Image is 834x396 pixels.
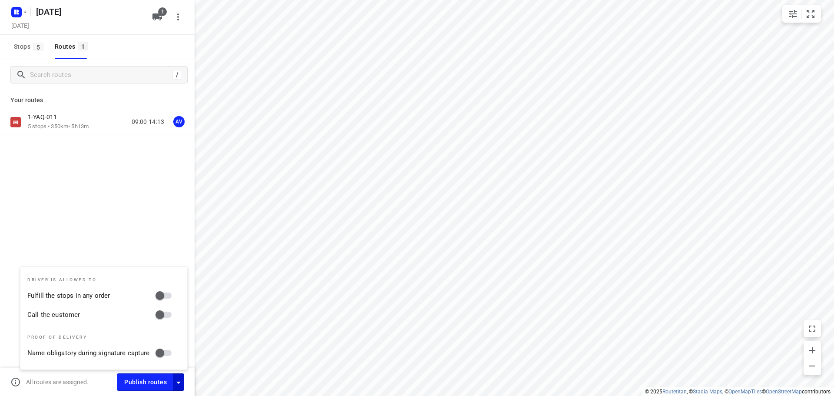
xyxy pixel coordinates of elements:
[33,5,145,19] h5: [DATE]
[645,389,831,395] li: © 2025 , © , © © contributors
[170,113,188,130] button: AV
[149,8,166,26] button: 1
[693,389,722,395] a: Stadia Maps
[33,43,43,51] span: 5
[662,389,687,395] a: Routetitan
[27,348,150,358] label: Name obligatory during signature capture
[10,96,184,105] p: Your routes
[132,117,164,126] p: 09:00-14:13
[8,20,33,30] h5: [DATE]
[784,5,801,23] button: Map settings
[27,277,177,283] p: Driver is allowed to
[78,42,88,50] span: 1
[782,5,821,23] div: small contained button group
[27,310,80,320] label: Call the customer
[173,116,185,127] div: AV
[28,123,89,131] p: 5 stops • 350km • 5h13m
[802,5,819,23] button: Fit zoom
[124,377,167,388] span: Publish routes
[30,68,172,82] input: Search routes
[14,41,46,52] span: Stops
[766,389,802,395] a: OpenStreetMap
[117,373,173,390] button: Publish routes
[27,335,177,340] p: Proof of delivery
[172,70,182,80] div: /
[26,379,89,386] p: All routes are assigned.
[169,8,187,26] button: More
[173,376,184,387] div: Driver app settings
[55,41,91,52] div: Routes
[27,291,110,301] label: Fulfill the stops in any order
[728,389,762,395] a: OpenMapTiles
[158,7,167,16] span: 1
[28,113,62,121] p: 1-YAQ-011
